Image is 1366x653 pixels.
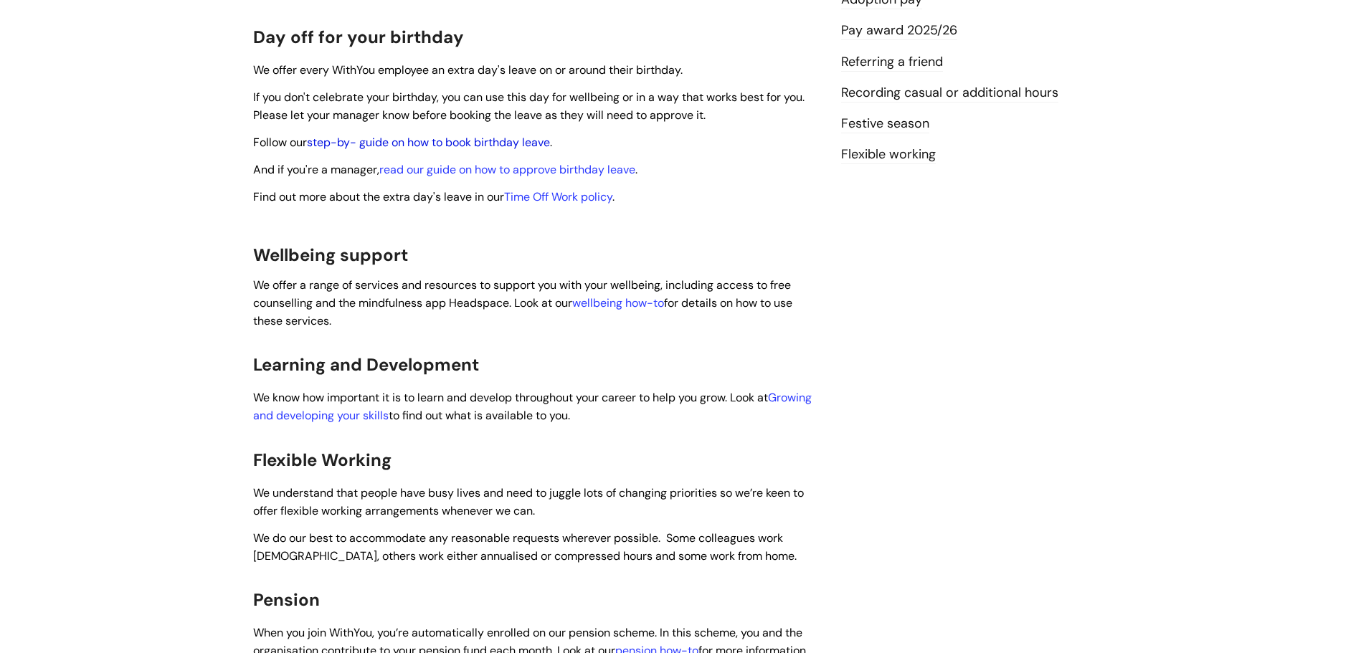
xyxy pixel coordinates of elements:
[841,22,957,40] a: Pay award 2025/26
[253,353,479,376] span: Learning and Development
[253,162,637,177] span: And if you're a manager, .
[253,530,797,563] span: We do our best to accommodate any reasonable requests wherever possible. Some colleagues work [DE...
[504,189,612,204] a: Time Off Work policy
[253,449,392,471] span: Flexible Working
[841,146,936,164] a: Flexible working
[379,162,635,177] a: read our guide on how to approve birthday leave
[841,53,943,72] a: Referring a friend
[253,90,805,123] span: If you don't celebrate your birthday, you can use this day for wellbeing or in a way that works b...
[253,244,408,266] span: Wellbeing support
[253,135,552,150] span: Follow our .
[253,277,792,328] span: We offer a range of services and resources to support you with your wellbeing, including access t...
[253,62,683,77] span: We offer every WithYou employee an extra day's leave on or around their birthday.
[841,115,929,133] a: Festive season
[841,84,1058,103] a: Recording casual or additional hours
[572,295,664,310] a: wellbeing how-to
[253,390,812,423] span: We know how important it is to learn and develop throughout your career to help you grow. Look at...
[253,26,464,48] span: Day off for your birthday
[253,485,804,518] span: We understand that people have busy lives and need to juggle lots of changing priorities so we’re...
[253,588,320,611] span: Pension
[307,135,550,150] a: step-by- guide on how to book birthday leave
[253,189,615,204] span: Find out more about the extra day's leave in our .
